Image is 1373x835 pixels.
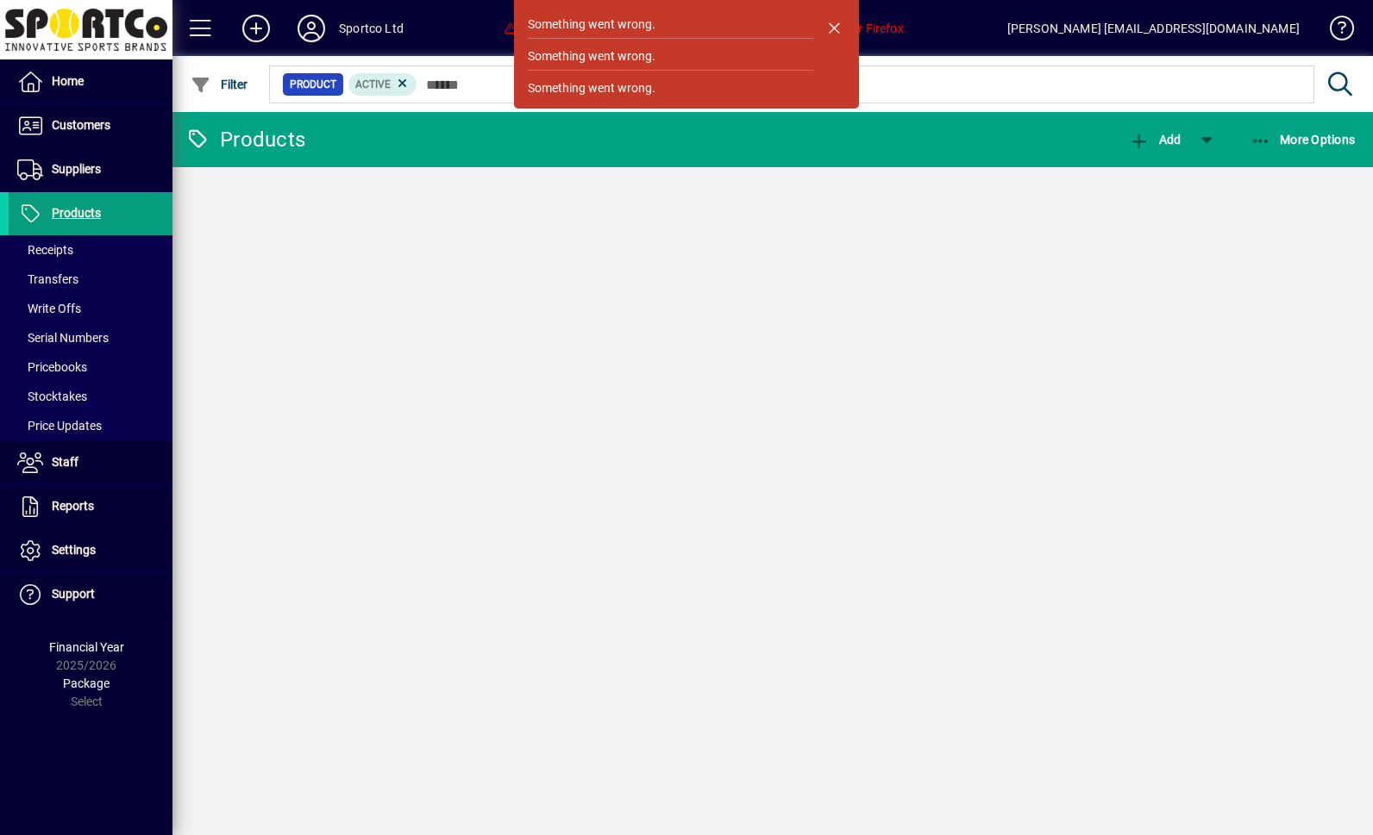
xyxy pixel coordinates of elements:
[52,543,96,557] span: Settings
[9,529,172,572] a: Settings
[1251,133,1356,146] span: More Options
[17,419,102,433] span: Price Updates
[49,640,124,654] span: Financial Year
[348,73,417,96] mat-chip: Activation Status: Active
[9,60,172,103] a: Home
[1246,124,1360,155] button: More Options
[9,382,172,411] a: Stocktakes
[284,13,339,44] button: Profile
[9,352,172,382] a: Pricebooks
[9,411,172,440] a: Price Updates
[504,22,907,35] span: You are using an unsupported browser. We suggest Chrome, or Firefox.
[52,587,95,601] span: Support
[9,235,172,265] a: Receipts
[186,69,253,100] button: Filter
[9,441,172,484] a: Staff
[52,455,78,469] span: Staff
[52,499,94,513] span: Reports
[339,15,404,42] div: Sportco Ltd
[52,74,84,88] span: Home
[9,485,172,528] a: Reports
[1317,3,1351,59] a: Knowledge Base
[229,13,284,44] button: Add
[1125,124,1185,155] button: Add
[191,78,248,91] span: Filter
[9,294,172,323] a: Write Offs
[17,243,73,257] span: Receipts
[9,104,172,147] a: Customers
[52,206,101,220] span: Products
[17,331,109,345] span: Serial Numbers
[63,676,110,690] span: Package
[290,76,336,93] span: Product
[9,323,172,352] a: Serial Numbers
[1007,15,1300,42] div: [PERSON_NAME] [EMAIL_ADDRESS][DOMAIN_NAME]
[355,78,391,90] span: Active
[185,126,305,153] div: Products
[52,162,101,176] span: Suppliers
[1129,133,1181,146] span: Add
[52,118,110,132] span: Customers
[17,360,87,374] span: Pricebooks
[9,265,172,294] a: Transfers
[17,389,87,403] span: Stocktakes
[9,573,172,616] a: Support
[9,148,172,191] a: Suppliers
[17,302,81,315] span: Write Offs
[17,272,78,286] span: Transfers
